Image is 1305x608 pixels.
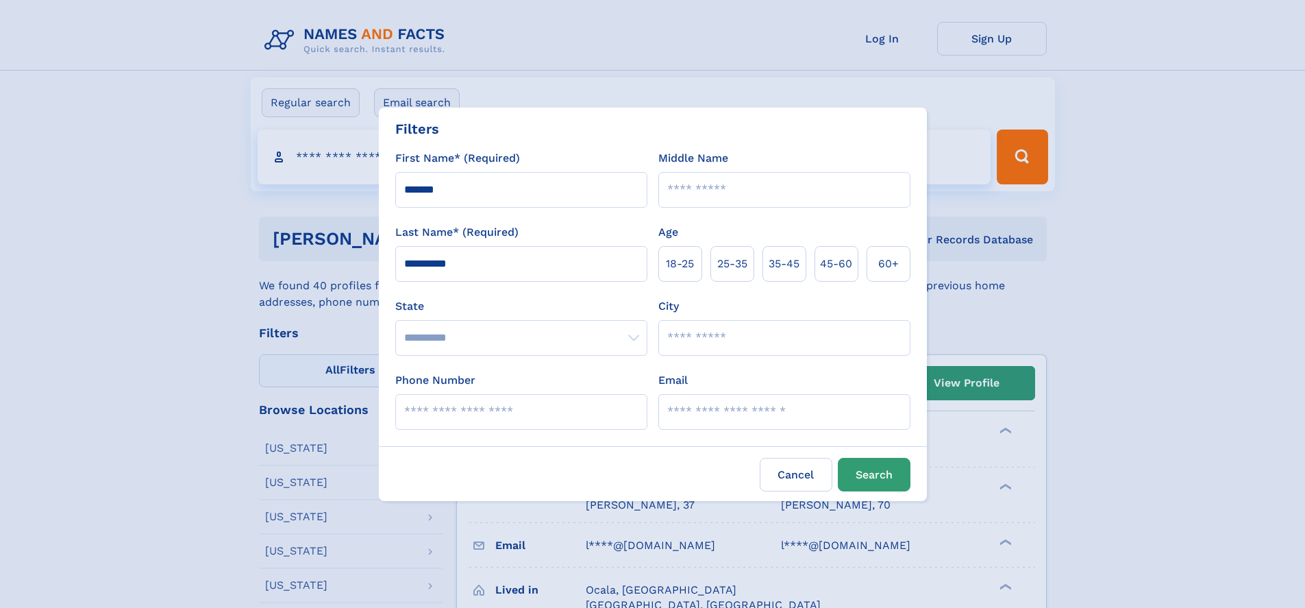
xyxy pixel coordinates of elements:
span: 45‑60 [820,256,852,272]
label: Phone Number [395,372,475,389]
label: Email [658,372,688,389]
label: Age [658,224,678,241]
label: Middle Name [658,150,728,167]
span: 60+ [878,256,899,272]
div: Filters [395,119,439,139]
label: City [658,298,679,315]
label: Last Name* (Required) [395,224,519,241]
button: Search [838,458,910,491]
span: 18‑25 [666,256,694,272]
label: State [395,298,647,315]
label: First Name* (Required) [395,150,520,167]
label: Cancel [760,458,832,491]
span: 25‑35 [717,256,747,272]
span: 35‑45 [769,256,799,272]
